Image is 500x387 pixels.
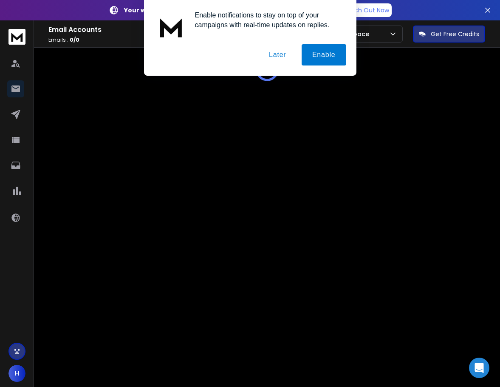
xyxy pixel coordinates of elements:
button: Enable [302,44,346,65]
div: Open Intercom Messenger [469,358,489,378]
div: Enable notifications to stay on top of your campaigns with real-time updates on replies. [188,10,346,30]
button: H [8,365,25,382]
button: Later [258,44,297,65]
img: notification icon [154,10,188,44]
